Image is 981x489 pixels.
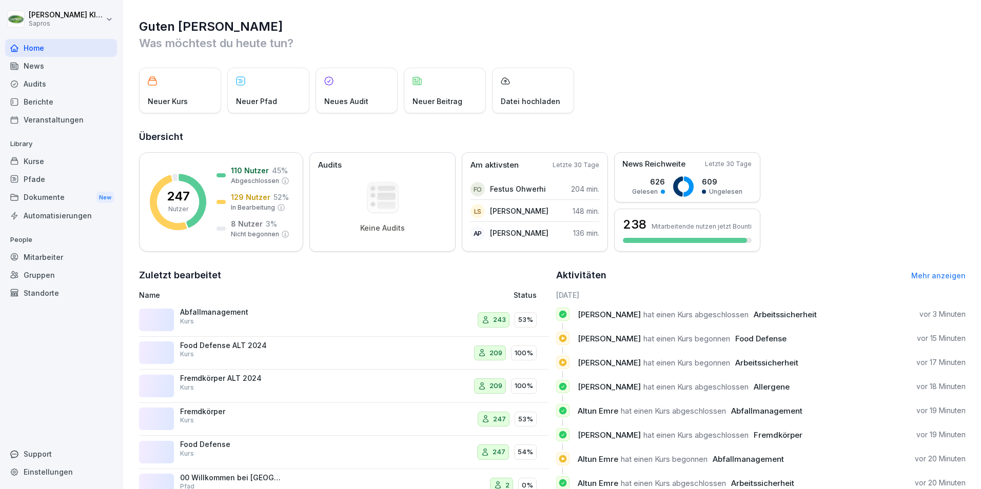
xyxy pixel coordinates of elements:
[148,96,188,107] p: Neuer Kurs
[231,192,270,202] p: 129 Nutzer
[5,188,117,207] div: Dokumente
[5,136,117,152] p: Library
[139,337,549,370] a: Food Defense ALT 2024Kurs209100%
[493,447,505,457] p: 247
[622,158,685,170] p: News Reichweite
[578,334,641,343] span: [PERSON_NAME]
[5,39,117,57] a: Home
[489,348,502,358] p: 209
[139,290,396,300] p: Name
[5,57,117,75] div: News
[231,230,279,239] p: Nicht begonnen
[180,416,194,425] p: Kurs
[29,20,104,27] p: Sapros
[231,176,279,186] p: Abgeschlossen
[139,303,549,337] a: AbfallmanagementKurs24353%
[5,232,117,248] p: People
[702,176,742,187] p: 609
[139,130,966,144] h2: Übersicht
[470,159,519,171] p: Am aktivsten
[5,248,117,266] a: Mitarbeiter
[573,228,599,238] p: 136 min.
[518,447,533,457] p: 54%
[643,430,749,440] span: hat einen Kurs abgeschlossen
[731,478,794,488] span: Arbeitssicherheit
[623,216,646,233] h3: 238
[5,188,117,207] a: DokumenteNew
[139,403,549,436] a: FremdkörperKurs24753%
[578,478,618,488] span: Altun Emre
[621,454,708,464] span: hat einen Kurs begonnen
[911,271,966,280] a: Mehr anzeigen
[916,405,966,416] p: vor 19 Minuten
[324,96,368,107] p: Neues Audit
[621,478,726,488] span: hat einen Kurs abgeschlossen
[621,406,726,416] span: hat einen Kurs abgeschlossen
[556,268,606,282] h2: Aktivitäten
[5,445,117,463] div: Support
[643,358,730,368] span: hat einen Kurs begonnen
[5,75,117,93] a: Audits
[231,218,263,229] p: 8 Nutzer
[518,414,533,424] p: 53%
[96,192,114,203] div: New
[919,309,966,319] p: vor 3 Minuten
[915,478,966,488] p: vor 20 Minuten
[731,406,802,416] span: Abfallmanagement
[236,96,277,107] p: Neuer Pfad
[735,358,798,368] span: Arbeitssicherheit
[5,170,117,188] a: Pfade
[735,334,787,343] span: Food Defense
[139,370,549,403] a: Fremdkörper ALT 2024Kurs209100%
[413,96,462,107] p: Neuer Beitrag
[754,382,790,392] span: Allergene
[180,350,194,359] p: Kurs
[578,430,641,440] span: [PERSON_NAME]
[272,165,288,176] p: 45 %
[5,284,117,302] a: Standorte
[360,223,405,233] p: Keine Audits
[139,35,966,51] p: Was möchtest du heute tun?
[643,334,730,343] span: hat einen Kurs begonnen
[29,11,104,19] p: [PERSON_NAME] Kleinbeck
[5,152,117,170] a: Kurse
[578,358,641,368] span: [PERSON_NAME]
[470,226,485,240] div: AP
[180,383,194,392] p: Kurs
[514,290,537,300] p: Status
[490,206,548,216] p: [PERSON_NAME]
[5,111,117,129] div: Veranstaltungen
[180,449,194,458] p: Kurs
[916,357,966,368] p: vor 17 Minuten
[489,381,502,391] p: 209
[5,266,117,284] a: Gruppen
[180,473,283,482] p: 00 Willkommen bei [GEOGRAPHIC_DATA]
[709,187,742,196] p: Ungelesen
[167,190,190,202] p: 247
[643,310,749,319] span: hat einen Kurs abgeschlossen
[632,187,658,196] p: Gelesen
[5,93,117,111] a: Berichte
[180,407,283,416] p: Fremdkörper
[643,382,749,392] span: hat einen Kurs abgeschlossen
[916,381,966,392] p: vor 18 Minuten
[180,440,283,449] p: Food Defense
[553,160,599,170] p: Letzte 30 Tage
[5,207,117,225] a: Automatisierungen
[515,381,533,391] p: 100%
[501,96,560,107] p: Datei hochladen
[556,290,966,300] h6: [DATE]
[470,182,485,196] div: FO
[713,454,784,464] span: Abfallmanagement
[915,454,966,464] p: vor 20 Minuten
[705,159,752,169] p: Letzte 30 Tage
[490,184,546,194] p: Festus Ohwerhi
[578,310,641,319] span: [PERSON_NAME]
